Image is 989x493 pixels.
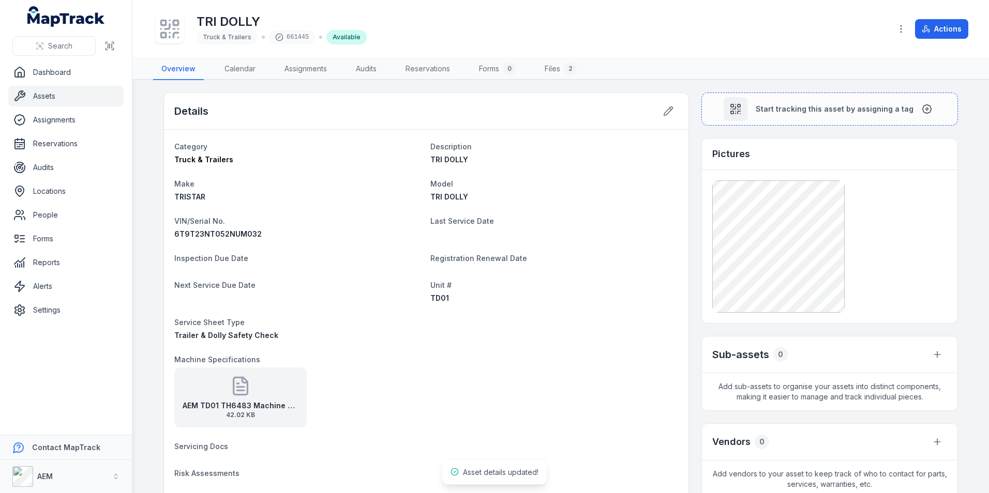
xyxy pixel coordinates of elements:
span: Truck & Trailers [174,155,233,164]
span: Registration Renewal Date [430,254,527,263]
span: Service Sheet Type [174,318,245,327]
h2: Sub-assets [712,347,769,362]
strong: Contact MapTrack [32,443,100,452]
span: TRI DOLLY [430,192,468,201]
a: Files2 [536,58,585,80]
a: People [8,205,124,225]
span: Description [430,142,472,151]
a: Alerts [8,276,124,297]
a: Forms0 [471,58,524,80]
div: Available [326,30,367,44]
a: Assets [8,86,124,106]
span: VIN/Serial No. [174,217,225,225]
span: Make [174,179,194,188]
span: 6T9T23NT052NUM032 [174,229,262,238]
a: Reservations [397,58,458,80]
strong: AEM TD01 TH6483 Machine Specifications [183,400,298,411]
h3: Vendors [712,435,751,449]
span: Next Service Due Date [174,281,256,289]
span: Truck & Trailers [203,33,251,41]
a: Audits [348,58,385,80]
span: TD01 [430,294,449,302]
h1: TRI DOLLY [197,13,367,30]
a: Assignments [8,110,124,130]
strong: AEM [37,472,53,481]
div: 661445 [269,30,315,44]
a: Overview [153,58,204,80]
h3: Pictures [712,147,750,161]
span: Start tracking this asset by assigning a tag [756,104,913,114]
a: Reservations [8,133,124,154]
div: 0 [503,63,516,75]
button: Start tracking this asset by assigning a tag [701,93,958,126]
a: Calendar [216,58,264,80]
span: Inspection Due Date [174,254,248,263]
span: Machine Specifications [174,355,260,364]
button: Search [12,36,96,56]
span: 42.02 KB [183,411,298,419]
span: Add sub-assets to organise your assets into distinct components, making it easier to manage and t... [702,373,957,410]
a: Audits [8,157,124,178]
button: Actions [915,19,968,39]
a: Forms [8,228,124,249]
span: Servicing Docs [174,442,228,451]
a: Reports [8,252,124,273]
span: Risk Assessments [174,469,239,477]
a: Assignments [276,58,335,80]
a: Dashboard [8,62,124,83]
div: 2 [564,63,577,75]
a: Locations [8,181,124,202]
div: 0 [755,435,769,449]
span: Trailer & Dolly Safety Check [174,331,278,340]
span: TRISTAR [174,192,205,201]
div: 0 [773,347,788,362]
span: Search [48,41,72,51]
span: Unit # [430,281,452,289]
span: Category [174,142,207,151]
h2: Details [174,104,208,118]
a: Settings [8,300,124,320]
span: TRI DOLLY [430,155,468,164]
span: Model [430,179,453,188]
span: Last Service Date [430,217,494,225]
a: MapTrack [27,6,105,27]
